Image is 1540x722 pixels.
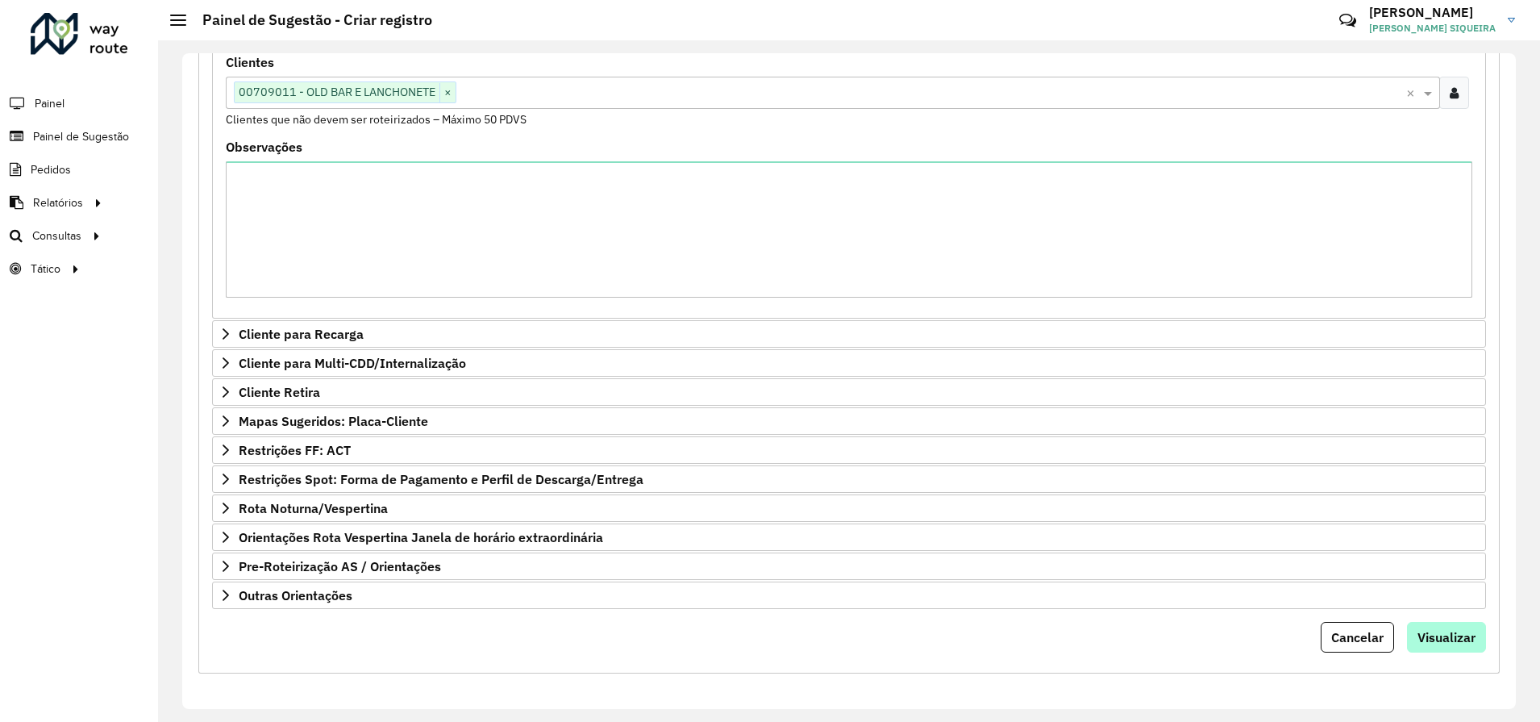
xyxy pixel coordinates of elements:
span: Restrições Spot: Forma de Pagamento e Perfil de Descarga/Entrega [239,473,643,486]
span: Tático [31,261,60,278]
a: Pre-Roteirização AS / Orientações [212,553,1486,580]
a: Cliente para Recarga [212,320,1486,348]
a: Orientações Rota Vespertina Janela de horário extraordinária [212,524,1486,551]
button: Visualizar [1407,622,1486,653]
span: Rota Noturna/Vespertina [239,502,388,515]
span: Cliente Retira [239,386,320,399]
span: Relatórios [33,194,83,211]
span: Outras Orientações [239,589,352,602]
small: Clientes que não devem ser roteirizados – Máximo 50 PDVS [226,112,527,127]
span: Pedidos [31,161,71,178]
span: [PERSON_NAME] SIQUEIRA [1369,21,1496,35]
span: Mapas Sugeridos: Placa-Cliente [239,415,428,428]
a: Cliente para Multi-CDD/Internalização [212,349,1486,377]
span: Consultas [32,227,81,244]
a: Outras Orientações [212,582,1486,609]
span: Visualizar [1417,629,1475,645]
span: Pre-Roteirização AS / Orientações [239,560,441,573]
span: Clear all [1406,83,1420,102]
span: Cancelar [1331,629,1384,645]
span: Painel [35,95,65,112]
h3: [PERSON_NAME] [1369,5,1496,20]
span: Cliente para Recarga [239,328,364,340]
span: Orientações Rota Vespertina Janela de horário extraordinária [239,531,603,544]
a: Rota Noturna/Vespertina [212,495,1486,522]
a: Restrições Spot: Forma de Pagamento e Perfil de Descarga/Entrega [212,465,1486,493]
label: Observações [226,137,302,157]
a: Mapas Sugeridos: Placa-Cliente [212,407,1486,435]
span: × [439,83,456,102]
a: Restrições FF: ACT [212,436,1486,464]
span: Painel de Sugestão [33,128,129,145]
span: Restrições FF: ACT [239,444,351,457]
span: Cliente para Multi-CDD/Internalização [239,357,466,369]
span: 00709011 - OLD BAR E LANCHONETE [235,82,439,102]
button: Cancelar [1321,622,1394,653]
a: Contato Rápido [1330,3,1365,38]
a: Cliente Retira [212,378,1486,406]
h2: Painel de Sugestão - Criar registro [186,11,432,29]
div: Preservar Cliente - Devem ficar no buffer, não roteirizar [212,49,1486,319]
label: Clientes [226,52,274,72]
